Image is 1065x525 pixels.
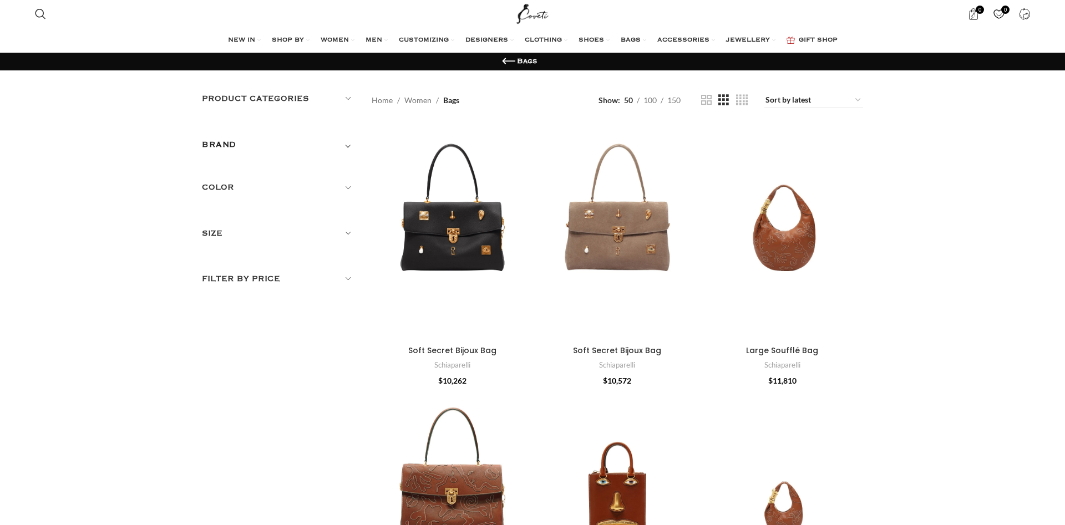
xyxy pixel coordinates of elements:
[202,181,355,193] h5: Color
[465,36,508,45] span: DESIGNERS
[29,29,1036,52] div: Main navigation
[500,53,517,70] a: Go back
[787,37,795,44] img: GiftBag
[202,227,355,239] h5: Size
[663,94,684,106] a: 150
[372,94,393,106] a: Home
[443,94,459,106] span: Bags
[787,29,838,52] a: GIFT SHOP
[657,36,709,45] span: ACCESSORIES
[525,29,567,52] a: CLOTHING
[579,36,604,45] span: SHOES
[29,3,52,25] a: Search
[228,36,255,45] span: NEW IN
[657,29,715,52] a: ACCESSORIES
[624,95,633,105] span: 50
[643,95,657,105] span: 100
[726,29,775,52] a: JEWELLERY
[399,36,449,45] span: CUSTOMIZING
[438,376,466,385] bdi: 10,262
[514,8,551,18] a: Site logo
[573,345,661,356] a: Soft Secret Bijoux Bag
[517,57,537,67] h1: Bags
[434,360,470,370] a: Schiaparelli
[799,36,838,45] span: GIFT SHOP
[764,360,800,370] a: Schiaparelli
[768,376,773,385] span: $
[640,94,661,106] a: 100
[702,125,864,340] a: Large Soufflé Bag
[202,273,355,285] h5: Filter by price
[987,3,1010,25] div: My Wishlist
[525,36,562,45] span: CLOTHING
[408,345,496,356] a: Soft Secret Bijoux Bag
[962,3,985,25] a: 0
[404,94,432,106] a: Women
[321,36,349,45] span: WOMEN
[536,125,698,340] a: Soft Secret Bijoux Bag
[746,345,818,356] a: Large Soufflé Bag
[603,376,631,385] bdi: 10,572
[603,376,607,385] span: $
[372,94,459,106] nav: Breadcrumb
[736,93,748,107] a: Grid view 4
[202,139,236,151] h5: BRAND
[438,376,443,385] span: $
[987,3,1010,25] a: 0
[726,36,770,45] span: JEWELLERY
[621,36,641,45] span: BAGS
[599,360,635,370] a: Schiaparelli
[366,36,382,45] span: MEN
[768,376,797,385] bdi: 11,810
[272,29,310,52] a: SHOP BY
[976,6,984,14] span: 0
[202,138,355,158] div: Toggle filter
[321,29,354,52] a: WOMEN
[1001,6,1010,14] span: 0
[764,93,863,108] select: Shop order
[620,94,637,106] a: 50
[272,36,304,45] span: SHOP BY
[599,94,620,106] span: Show
[621,29,646,52] a: BAGS
[399,29,454,52] a: CUSTOMIZING
[366,29,388,52] a: MEN
[372,125,534,340] a: Soft Secret Bijoux Bag
[718,93,729,107] a: Grid view 3
[667,95,681,105] span: 150
[579,29,610,52] a: SHOES
[465,29,514,52] a: DESIGNERS
[701,93,712,107] a: Grid view 2
[228,29,261,52] a: NEW IN
[202,93,355,105] h5: Product categories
